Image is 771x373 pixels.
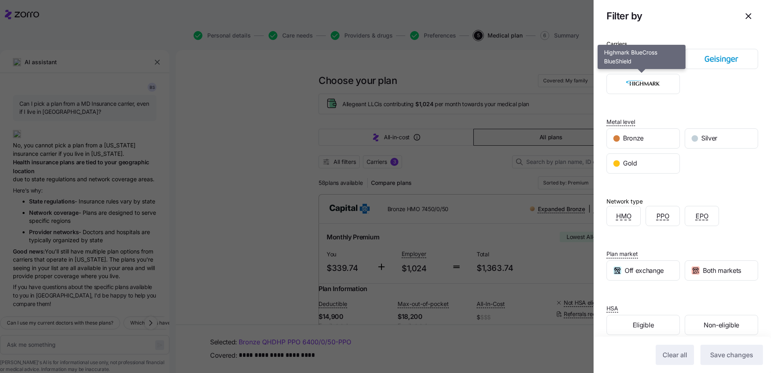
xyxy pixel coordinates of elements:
img: Highmark BlueCross BlueShield [614,76,673,92]
span: Silver [701,133,717,143]
span: PPO [656,211,669,221]
span: Clear all [663,350,687,360]
span: Off exchange [625,266,664,276]
img: Geisinger [692,51,751,67]
span: HMO [616,211,631,221]
span: Bronze [623,133,644,143]
span: Plan market [606,250,638,258]
span: Non-eligible [704,320,739,330]
button: Clear all [656,345,694,365]
span: Metal level [606,118,635,126]
img: Capital BlueCross [614,51,673,67]
span: HSA [606,304,618,312]
div: Network type [606,197,643,206]
h1: Filter by [606,10,732,22]
span: Eligible [633,320,654,330]
span: Both markets [703,266,741,276]
span: EPO [696,211,708,221]
div: Carriers [606,40,627,48]
span: Gold [623,158,637,168]
span: Save changes [710,350,753,360]
button: Save changes [700,345,763,365]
